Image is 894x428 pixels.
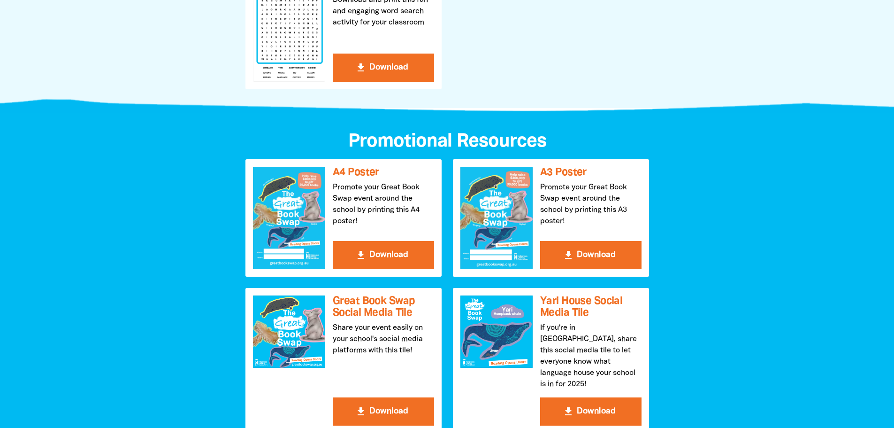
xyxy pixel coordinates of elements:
[253,167,325,269] img: A4 Poster
[355,249,367,261] i: get_app
[540,296,642,319] h3: Yari House Social Media Tile
[333,167,434,179] h3: A4 Poster
[540,397,642,426] button: get_app Download
[333,241,434,269] button: get_app Download
[460,167,533,269] img: A3 Poster
[540,167,642,179] h3: A3 Poster
[333,54,434,82] button: get_app Download
[348,133,546,150] span: Promotional Resources
[333,397,434,426] button: get_app Download
[333,296,434,319] h3: Great Book Swap Social Media Tile
[253,296,325,368] img: Great Book Swap Social Media Tile
[540,241,642,269] button: get_app Download
[355,62,367,73] i: get_app
[460,296,533,368] img: Yari House Social Media Tile
[563,249,574,261] i: get_app
[563,406,574,417] i: get_app
[355,406,367,417] i: get_app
